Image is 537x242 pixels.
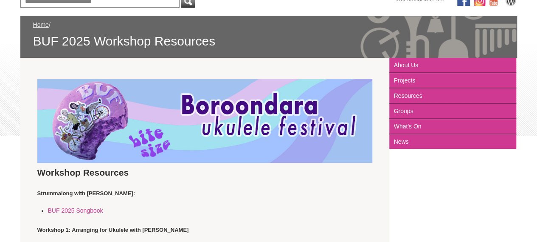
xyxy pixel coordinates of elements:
a: News [389,134,516,149]
strong: Workshop 1: Arranging for Ukulele with [PERSON_NAME] [37,227,189,233]
a: BUF 2025 Songbook [48,207,103,214]
strong: Strummalong with [PERSON_NAME]: [37,190,135,196]
a: Projects [389,73,516,88]
a: Home [33,21,49,28]
a: What's On [389,119,516,134]
a: About Us [389,58,516,73]
h3: Workshop Resources [37,167,373,178]
a: Resources [389,88,516,104]
a: Groups [389,104,516,119]
div: / [33,20,504,49]
span: BUF 2025 Workshop Resources [33,33,504,49]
